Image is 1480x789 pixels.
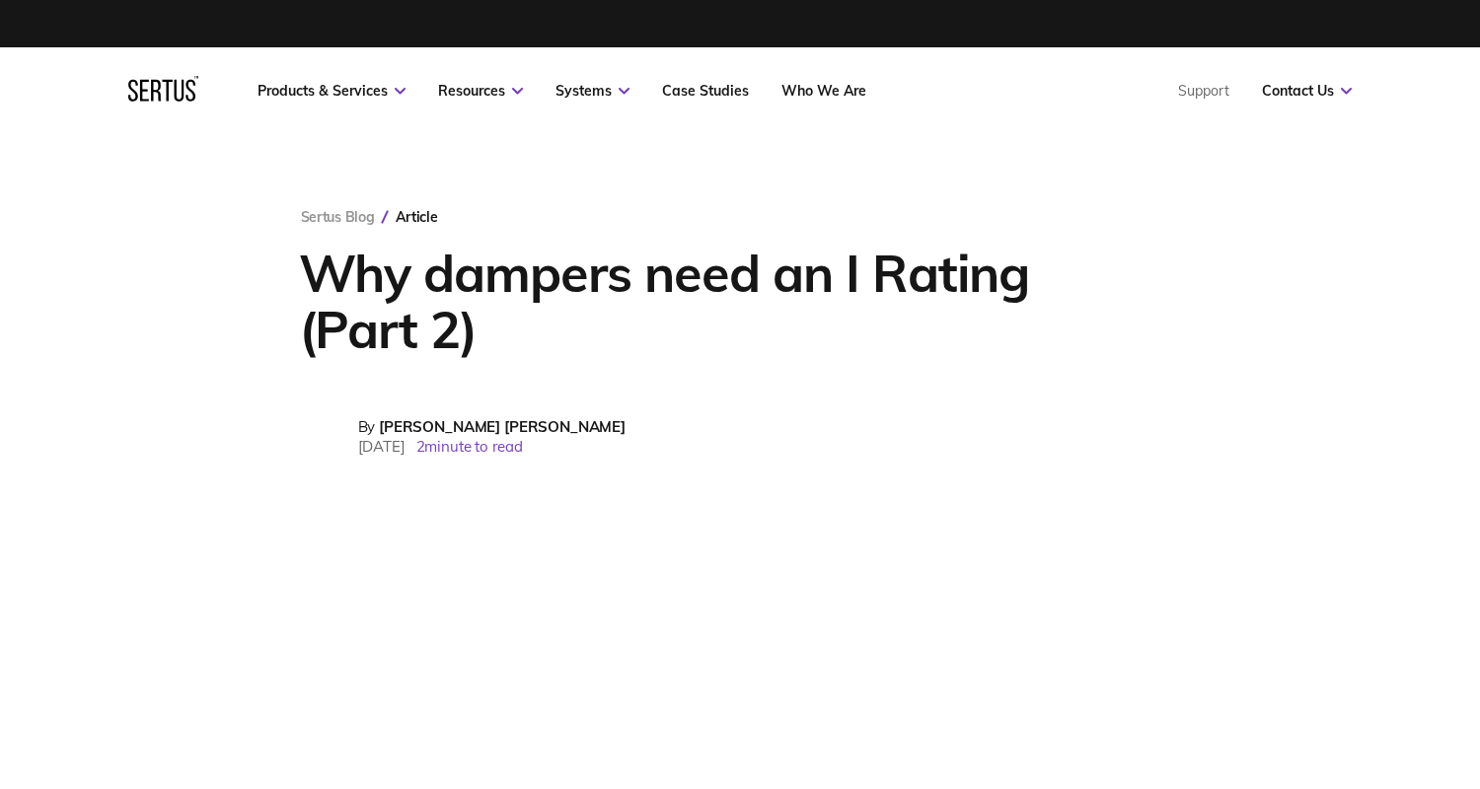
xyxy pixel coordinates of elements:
span: 2 minute to read [416,437,523,456]
span: [PERSON_NAME] [PERSON_NAME] [379,417,626,436]
a: Case Studies [662,82,749,100]
div: By [358,417,627,436]
a: Resources [438,82,523,100]
span: [DATE] [358,437,406,456]
a: Sertus Blog [301,208,375,226]
a: Systems [555,82,629,100]
a: Contact Us [1262,82,1352,100]
a: Support [1178,82,1229,100]
h1: Why dampers need an I Rating (Part 2) [299,245,1054,357]
a: Products & Services [258,82,406,100]
a: Who We Are [781,82,866,100]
